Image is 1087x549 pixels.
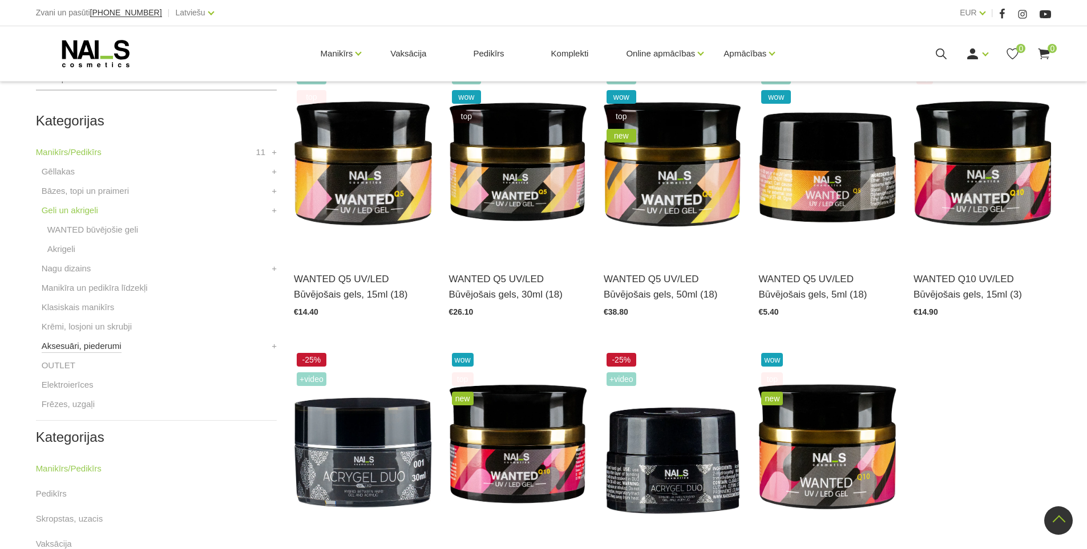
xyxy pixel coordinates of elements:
a: Manikīrs/Pedikīrs [36,462,102,475]
span: | [991,6,993,20]
img: Kas ir AKRIGELS “DUO GEL” un kādas problēmas tas risina?• Tas apvieno ērti modelējamā akrigela un... [604,350,741,539]
span: new [761,392,783,405]
a: Apmācības [724,31,766,76]
a: Frēzes, uzgaļi [42,397,95,411]
img: Gels WANTED NAILS cosmetics tehniķu komanda ir radījusi gelu, kas ilgi jau ir katra meistara mekl... [449,68,587,257]
a: [PHONE_NUMBER] [90,9,162,17]
span: top [452,109,482,123]
a: + [272,262,277,275]
h2: Kategorijas [36,430,277,445]
span: new [607,129,636,143]
a: Manikīra un pedikīra līdzekļi [42,281,148,295]
a: Gēllakas [42,165,75,178]
span: top [452,372,474,386]
span: -25% [607,353,636,367]
span: 0 [1016,44,1025,53]
a: + [272,165,277,178]
a: Pedikīrs [464,26,513,81]
a: Klasiskais manikīrs [42,300,115,314]
a: Bāzes, topi un praimeri [42,184,129,198]
a: 0 [1005,47,1020,61]
img: Gels WANTED NAILS cosmetics tehniķu komanda ir radījusi gelu, kas ilgi jau ir katra meistara mekl... [449,350,587,539]
a: WANTED būvējošie geli [47,223,139,237]
a: WANTED Q5 UV/LED Būvējošais gels, 50ml (18) [604,271,741,302]
h2: Kategorijas [36,113,277,128]
span: +Video [297,372,326,386]
span: | [168,6,170,20]
span: [PHONE_NUMBER] [90,8,162,17]
span: 11 [256,145,265,159]
img: Gels WANTED NAILS cosmetics tehniķu komanda ir radījusi gelu, kas ilgi jau ir katra meistara mekl... [758,350,896,539]
a: Aksesuāri, piederumi [42,339,122,353]
a: Nagu dizains [42,262,91,275]
span: +Video [607,372,636,386]
span: wow [452,353,474,367]
span: €5.40 [758,307,778,316]
span: wow [452,90,482,104]
a: WANTED Q5 UV/LED Būvējošais gels, 5ml (18) [758,271,896,302]
a: Latviešu [176,6,205,19]
a: WANTED Q5 UV/LED Būvējošais gels, 15ml (18) [294,271,431,302]
a: OUTLET [42,359,75,372]
a: WANTED Q5 UV/LED Būvējošais gels, 30ml (18) [449,271,587,302]
a: + [272,184,277,198]
a: Manikīrs/Pedikīrs [36,145,102,159]
a: Pedikīrs [36,487,67,501]
span: €26.10 [449,307,474,316]
a: + [272,204,277,217]
img: Kas ir AKRIGELS “DUO GEL” un kādas problēmas tas risina?• Tas apvieno ērti modelējamā akrigela un... [294,350,431,539]
span: wow [607,90,636,104]
span: 0 [1048,44,1057,53]
span: €14.90 [914,307,938,316]
a: Manikīrs [321,31,353,76]
span: top [607,109,636,123]
span: €14.40 [294,307,318,316]
a: Krēmi, losjoni un skrubji [42,320,132,334]
img: Gels WANTED NAILS cosmetics tehniķu komanda ir radījusi gelu, kas ilgi jau ir katra meistara mekl... [914,68,1051,257]
img: Gels WANTED NAILS cosmetics tehniķu komanda ir radījusi gelu, kas ilgi jau ir katra meistara mekl... [758,68,896,257]
a: WANTED Q10 UV/LED Būvējošais gels, 15ml (3) [914,271,1051,302]
span: -25% [297,353,326,367]
img: Gels WANTED NAILS cosmetics tehniķu komanda ir radījusi gelu, kas ilgi jau ir katra meistara mekl... [604,68,741,257]
a: + [272,145,277,159]
a: EUR [960,6,977,19]
a: Online apmācības [626,31,695,76]
a: + [272,339,277,353]
a: Vaksācija [381,26,435,81]
a: Komplekti [542,26,598,81]
a: Skropstas, uzacis [36,512,103,526]
span: top [761,372,783,386]
span: €38.80 [604,307,628,316]
span: top [297,90,326,104]
span: wow [761,353,783,367]
a: 0 [1037,47,1051,61]
span: wow [761,90,791,104]
a: Elektroierīces [42,378,94,392]
a: Geli un akrigeli [42,204,98,217]
img: Gels WANTED NAILS cosmetics tehniķu komanda ir radījusi gelu, kas ilgi jau ir katra meistara mekl... [294,68,431,257]
div: Zvani un pasūti [36,6,162,20]
span: new [452,392,474,405]
a: Akrigeli [47,242,75,256]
